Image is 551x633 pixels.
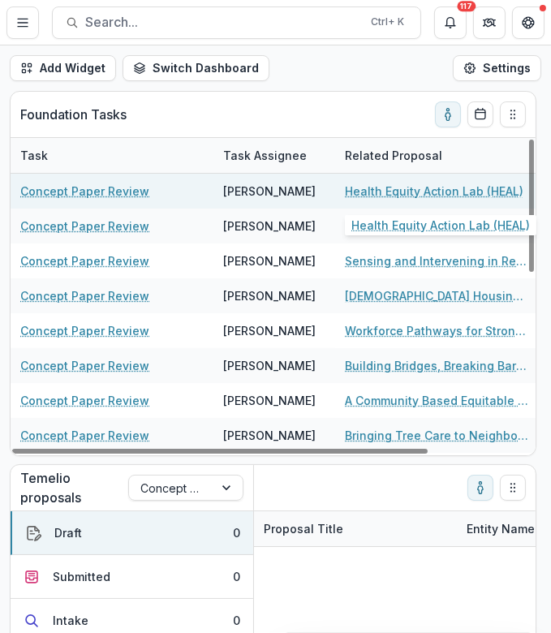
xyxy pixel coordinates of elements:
div: Task Assignee [213,138,335,173]
button: toggle-assigned-to-me [467,475,493,501]
a: Workforce Pathways for Stronger Nonprofits and Healthier Communities: Three Year Project [345,322,528,339]
div: [PERSON_NAME] [223,427,316,444]
div: Submitted [53,568,110,585]
button: Submitted0 [11,555,253,599]
div: Task [11,147,58,164]
div: [PERSON_NAME] [223,392,316,409]
a: Concept Paper Review [20,287,149,304]
div: [PERSON_NAME] [223,252,316,269]
div: Related Proposal [335,138,538,173]
button: Drag [500,101,526,127]
a: Building Bridges, Breaking Barriers: [US_STATE]’s Survivor-Led Anti-Trafficking Initiative [345,357,528,374]
div: [PERSON_NAME] [223,287,316,304]
p: Temelio proposals [20,468,128,507]
button: Notifications [434,6,467,39]
div: [PERSON_NAME] [223,183,316,200]
div: Task Assignee [213,147,316,164]
div: 0 [233,568,240,585]
button: Get Help [512,6,545,39]
div: [PERSON_NAME] [223,322,316,339]
a: [DEMOGRAPHIC_DATA] Housing and Community Building Expansion [345,287,528,304]
button: Add Widget [10,55,116,81]
a: Concept Paper Review [20,322,149,339]
a: Concept Paper Review [20,183,149,200]
div: Task [11,138,213,173]
button: Search... [52,6,421,39]
div: Proposal Title [254,511,457,546]
div: Proposal Title [254,520,353,537]
span: Search... [85,15,361,30]
div: Entity Name [457,520,545,537]
button: Settings [453,55,541,81]
div: Ctrl + K [368,13,407,31]
button: toggle-assigned-to-me [435,101,461,127]
p: Foundation Tasks [20,105,127,124]
button: Switch Dashboard [123,55,269,81]
a: Bringing Tree Care to Neighborhoods [345,427,528,444]
a: Empowering Strategic Partnerships to Advocate for Common Issues of Concern [345,217,528,235]
a: Concept Paper Review [20,392,149,409]
button: Toggle Menu [6,6,39,39]
div: Draft [54,524,82,541]
a: Concept Paper Review [20,217,149,235]
button: Drag [500,475,526,501]
div: [PERSON_NAME] [223,217,316,235]
div: [PERSON_NAME] [223,357,316,374]
div: 0 [233,612,240,629]
div: Intake [53,612,88,629]
div: 117 [458,1,476,12]
div: 0 [233,524,240,541]
button: Calendar [467,101,493,127]
a: Sensing and Intervening in Real-Time for Climate Change, Inequity, and Health Conditions [345,252,528,269]
a: Concept Paper Review [20,252,149,269]
button: Partners [473,6,506,39]
button: Draft0 [11,511,253,555]
a: A Community Based Equitable Housing Future for [DEMOGRAPHIC_DATA] St. Louisans [345,392,528,409]
div: Related Proposal [335,147,452,164]
a: Health Equity Action Lab (HEAL) [345,183,523,200]
a: Concept Paper Review [20,357,149,374]
a: Concept Paper Review [20,427,149,444]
